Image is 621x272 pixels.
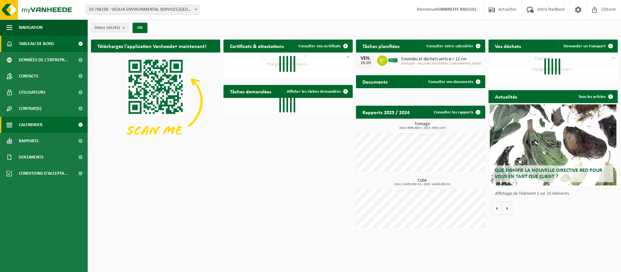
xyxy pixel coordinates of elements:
button: OK [133,23,147,33]
span: Site(s) [95,23,120,33]
a: Demander un transport [558,40,617,53]
h2: Téléchargez l'application Vanheede+ maintenant! [91,40,213,52]
h2: Tâches demandées [223,85,278,98]
span: Conditions d'accepta... [19,165,68,182]
span: Émondes et déchets verts ø < 12 cm [401,57,481,62]
img: HK-XC-30-GN-00 [387,57,399,63]
p: Affichage de l'élément 1 sur 10 éléments [495,192,615,196]
span: Consulter votre calendrier [426,44,473,48]
h3: Cube [359,178,485,186]
a: Consulter votre calendrier [421,40,485,53]
count: (45/45) [107,26,120,30]
h3: Tonnage [359,122,485,130]
h2: Actualités [488,90,524,103]
span: Tableau de bord [19,36,54,52]
button: Site(s)(45/45) [91,23,129,32]
span: Demander un transport [564,44,606,48]
a: Consulter les rapports [429,106,485,119]
span: Contacts [19,68,38,84]
div: VEN. [359,56,372,61]
h2: Certificats & attestations [223,40,290,52]
h2: Rapports 2025 / 2024 [356,106,416,118]
a: Afficher les tâches demandées [282,85,352,98]
span: Rapports [19,133,39,149]
span: Consulter vos documents [428,80,473,84]
span: Données de l'entrepr... [19,52,69,68]
button: Vorige [492,202,502,215]
span: Utilisateurs [19,84,45,101]
span: 2024: 8096,884 t - 2025: 6385,140 t [359,126,485,130]
span: Documents [19,149,44,165]
h2: Documents [356,75,394,88]
span: 10-814297 - IPALLE PAC MOUSCRON 2 ([GEOGRAPHIC_DATA]) [401,62,481,66]
a: Consulter vos documents [423,75,485,88]
span: Consulter vos certificats [298,44,341,48]
h2: Tâches planifiées [356,40,406,52]
span: 10-746158 - VEOLIA ENVIRONMENTAL SERVICES WALLONIE - GRÂCE-HOLLOGNE [86,5,199,15]
a: Que signifie la nouvelle directive RED pour vous en tant que client ? [490,104,616,185]
a: Consulter vos certificats [293,40,352,53]
button: Volgende [502,202,512,215]
strong: SOMBREFFE BASCULE [436,7,477,12]
span: Contrat(s) [19,101,41,117]
div: 26-09 [359,61,372,65]
span: Navigation [19,19,43,36]
h2: Vos déchets [488,40,527,52]
span: 2024: 21830,000 m3 - 2025: 14430,000 m3 [359,183,485,186]
span: Que signifie la nouvelle directive RED pour vous en tant que client ? [495,168,602,179]
img: Download de VHEPlus App [91,53,220,149]
span: Calendrier [19,117,43,133]
span: Afficher les tâches demandées [287,89,341,94]
a: Tous les articles [573,90,617,103]
span: 10-746158 - VEOLIA ENVIRONMENTAL SERVICES WALLONIE - GRÂCE-HOLLOGNE [86,5,199,14]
